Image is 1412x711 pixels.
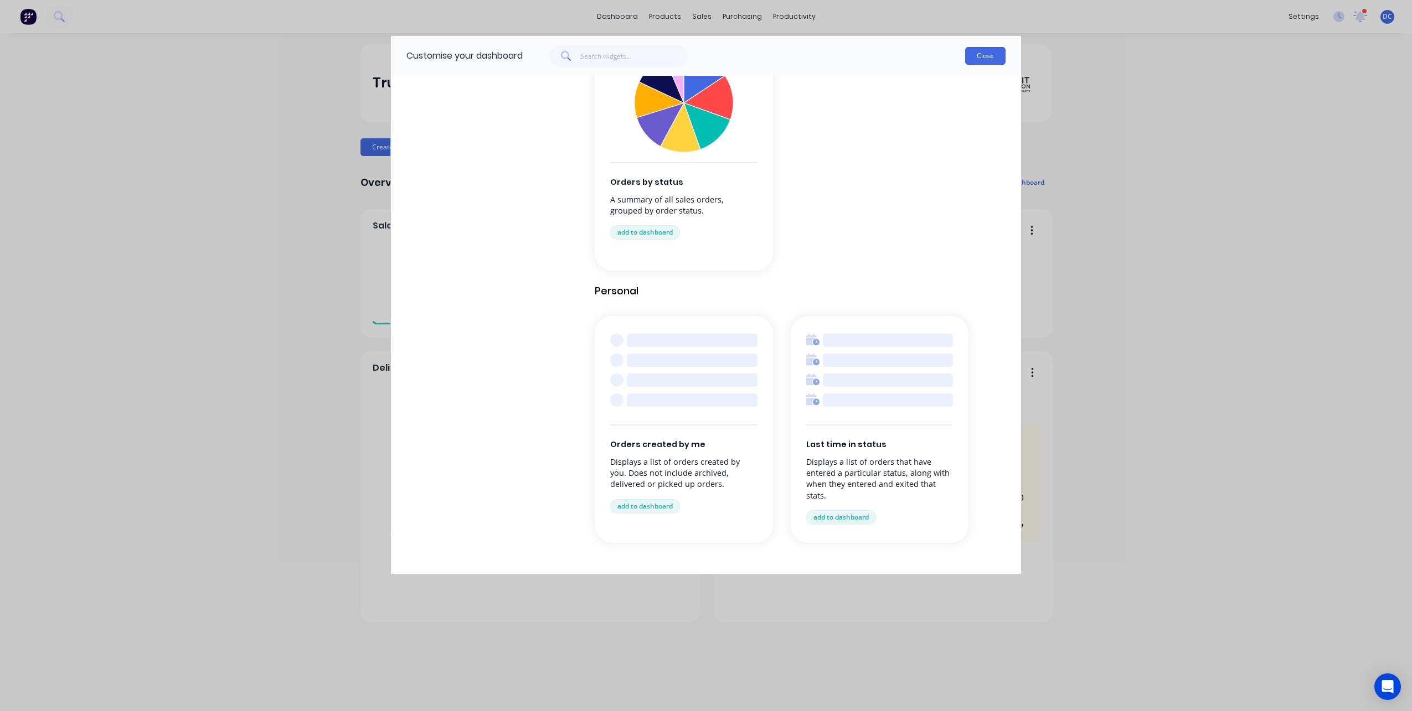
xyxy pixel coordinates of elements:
[595,284,1006,298] span: Personal
[610,177,757,189] span: Orders by status
[406,49,523,63] span: Customise your dashboard
[610,499,680,513] button: add to dashboard
[806,354,820,367] img: Calendar Timer
[580,45,688,67] input: Search widgets...
[1374,673,1401,700] div: Open Intercom Messenger
[806,334,820,347] img: Calendar Timer
[806,510,876,525] button: add to dashboard
[806,456,954,501] p: Displays a list of orders that have entered a particular status, along with when they entered and...
[610,225,680,240] button: add to dashboard
[965,47,1006,65] button: Close
[610,439,757,451] span: Orders created by me
[634,53,734,153] img: Sales Orders By Status widget
[806,373,820,387] img: Calendar Timer
[806,393,820,407] img: Calendar Timer
[610,194,757,216] p: A summary of all sales orders, grouped by order status.
[806,439,954,451] span: Last time in status
[610,456,757,490] p: Displays a list of orders created by you. Does not include archived, delivered or picked up orders.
